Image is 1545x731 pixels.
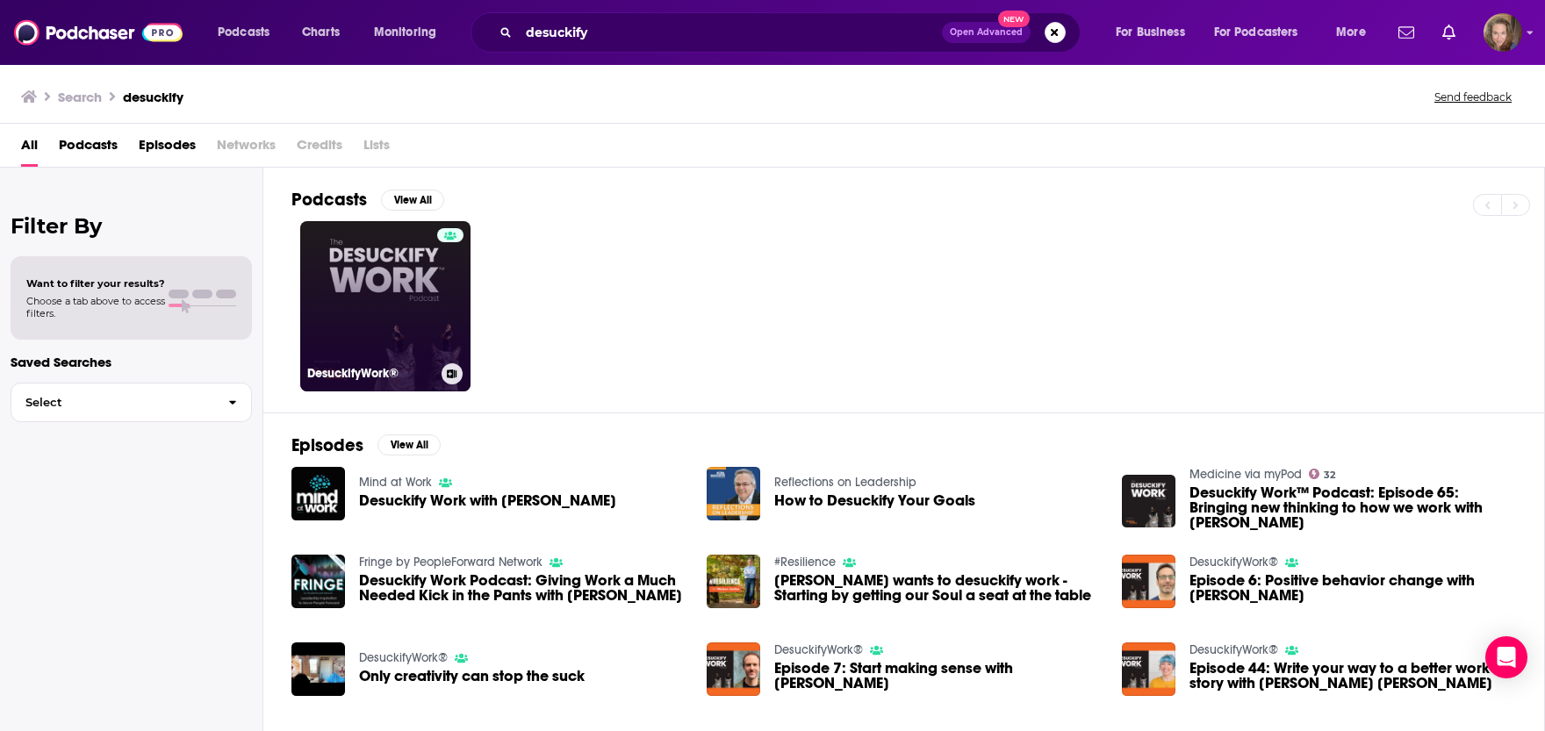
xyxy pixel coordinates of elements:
[26,277,165,290] span: Want to filter your results?
[359,493,616,508] a: Desuckify Work with Terry Gillis
[291,555,345,608] img: Desuckify Work Podcast: Giving Work a Much Needed Kick in the Pants with Erin Hatzikostas
[1189,661,1516,691] span: Episode 44: Write your way to a better work story with [PERSON_NAME] [PERSON_NAME]
[1214,20,1298,45] span: For Podcasters
[307,366,435,381] h3: DesuckifyWork®
[519,18,942,47] input: Search podcasts, credits, & more...
[377,434,441,455] button: View All
[774,573,1101,603] span: [PERSON_NAME] wants to desuckify work - Starting by getting our Soul a seat at the table
[1189,661,1516,691] a: Episode 44: Write your way to a better work story with Vicky Quinn Fraser
[1484,13,1522,52] span: Logged in as smcclure267
[359,650,448,665] a: DesuckifyWork®
[1189,485,1516,530] a: Desuckify Work™ Podcast: Episode 65: Bringing new thinking to how we work with Asmara Kazmi
[291,189,367,211] h2: Podcasts
[58,89,102,105] h3: Search
[1429,90,1517,104] button: Send feedback
[11,383,252,422] button: Select
[359,555,543,570] a: Fringe by PeopleForward Network
[11,213,252,239] h2: Filter By
[14,16,183,49] img: Podchaser - Follow, Share and Rate Podcasts
[26,295,165,319] span: Choose a tab above to access filters.
[302,20,340,45] span: Charts
[774,661,1101,691] a: Episode 7: Start making sense with Jason Fried
[1189,555,1278,570] a: DesuckifyWork®
[774,493,975,508] a: How to Desuckify Your Goals
[1189,642,1278,657] a: DesuckifyWork®
[774,555,836,570] a: #Resilience
[291,434,441,456] a: EpisodesView All
[291,189,444,211] a: PodcastsView All
[1336,20,1366,45] span: More
[1484,13,1522,52] img: User Profile
[1122,475,1175,528] img: Desuckify Work™ Podcast: Episode 65: Bringing new thinking to how we work with Asmara Kazmi
[774,573,1101,603] a: TJ Bennet wants to desuckify work - Starting by getting our Soul a seat at the table
[950,28,1023,37] span: Open Advanced
[774,475,916,490] a: Reflections on Leadership
[359,669,585,684] a: Only creativity can stop the suck
[942,22,1031,43] button: Open AdvancedNew
[707,555,760,608] img: TJ Bennet wants to desuckify work - Starting by getting our Soul a seat at the table
[139,131,196,167] a: Episodes
[1122,642,1175,696] img: Episode 44: Write your way to a better work story with Vicky Quinn Fraser
[487,12,1097,53] div: Search podcasts, credits, & more...
[291,434,363,456] h2: Episodes
[1116,20,1185,45] span: For Business
[1391,18,1421,47] a: Show notifications dropdown
[998,11,1030,27] span: New
[1435,18,1462,47] a: Show notifications dropdown
[21,131,38,167] a: All
[218,20,269,45] span: Podcasts
[1189,467,1302,482] a: Medicine via myPod
[217,131,276,167] span: Networks
[1189,573,1516,603] a: Episode 6: Positive behavior change with Mark DiMassimo
[1324,18,1388,47] button: open menu
[1485,636,1527,678] div: Open Intercom Messenger
[363,131,390,167] span: Lists
[205,18,292,47] button: open menu
[359,573,686,603] a: Desuckify Work Podcast: Giving Work a Much Needed Kick in the Pants with Erin Hatzikostas
[59,131,118,167] a: Podcasts
[707,642,760,696] img: Episode 7: Start making sense with Jason Fried
[1122,555,1175,608] img: Episode 6: Positive behavior change with Mark DiMassimo
[381,190,444,211] button: View All
[1189,573,1516,603] span: Episode 6: Positive behavior change with [PERSON_NAME]
[359,573,686,603] span: Desuckify Work Podcast: Giving Work a Much Needed Kick in the Pants with [PERSON_NAME]
[774,661,1101,691] span: Episode 7: Start making sense with [PERSON_NAME]
[359,475,432,490] a: Mind at Work
[1203,18,1324,47] button: open menu
[1324,471,1335,479] span: 32
[359,493,616,508] span: Desuckify Work with [PERSON_NAME]
[11,354,252,370] p: Saved Searches
[300,221,471,391] a: DesuckifyWork®
[291,18,350,47] a: Charts
[1103,18,1207,47] button: open menu
[1484,13,1522,52] button: Show profile menu
[291,642,345,696] img: Only creativity can stop the suck
[297,131,342,167] span: Credits
[123,89,183,105] h3: desuckify
[11,397,214,408] span: Select
[1189,485,1516,530] span: Desuckify Work™ Podcast: Episode 65: Bringing new thinking to how we work with [PERSON_NAME]
[1309,469,1336,479] a: 32
[374,20,436,45] span: Monitoring
[362,18,459,47] button: open menu
[774,642,863,657] a: DesuckifyWork®
[707,467,760,520] img: How to Desuckify Your Goals
[291,467,345,520] img: Desuckify Work with Terry Gillis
